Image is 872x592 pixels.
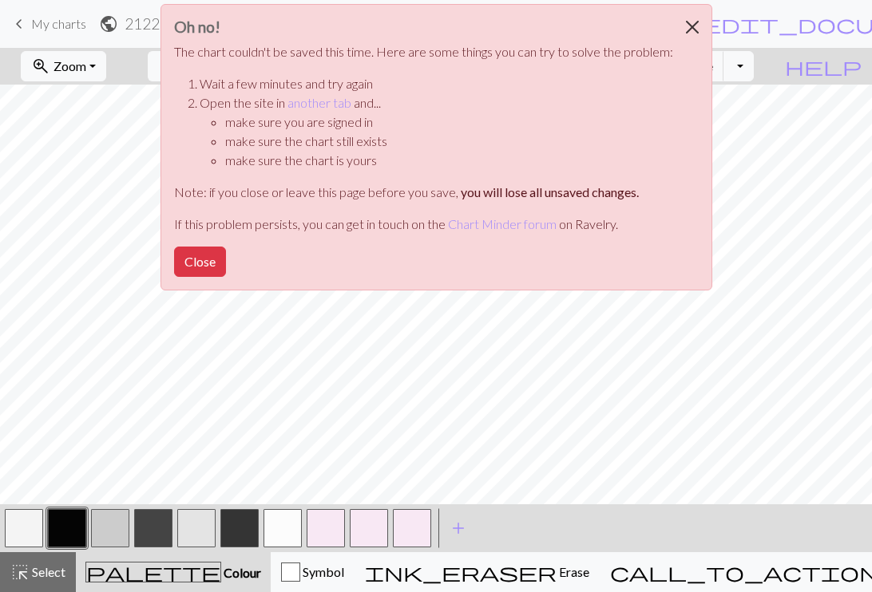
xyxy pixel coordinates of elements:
[271,552,355,592] button: Symbol
[461,184,639,199] strong: you will lose all unsaved changes.
[200,74,673,93] li: Wait a few minutes and try again
[557,564,589,579] span: Erase
[174,247,226,277] button: Close
[76,552,271,592] button: Colour
[300,564,344,579] span: Symbol
[10,561,30,583] span: highlight_alt
[30,564,65,579] span: Select
[448,216,557,231] a: Chart Minder forum
[174,42,673,61] p: The chart couldn't be saved this time. Here are some things you can try to solve the problem:
[365,561,557,583] span: ink_eraser
[225,151,673,170] li: make sure the chart is yours
[355,552,600,592] button: Erase
[225,112,673,132] li: make sure you are signed in
[174,183,673,202] p: Note: if you close or leave this page before you save,
[225,132,673,151] li: make sure the chart still exists
[221,565,261,580] span: Colour
[287,95,351,110] a: another tab
[174,215,673,234] p: If this problem persists, you can get in touch on the on Ravelry.
[673,5,711,49] button: Close
[200,93,673,170] li: Open the site in and...
[449,517,468,539] span: add
[86,561,220,583] span: palette
[174,18,673,36] h3: Oh no!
